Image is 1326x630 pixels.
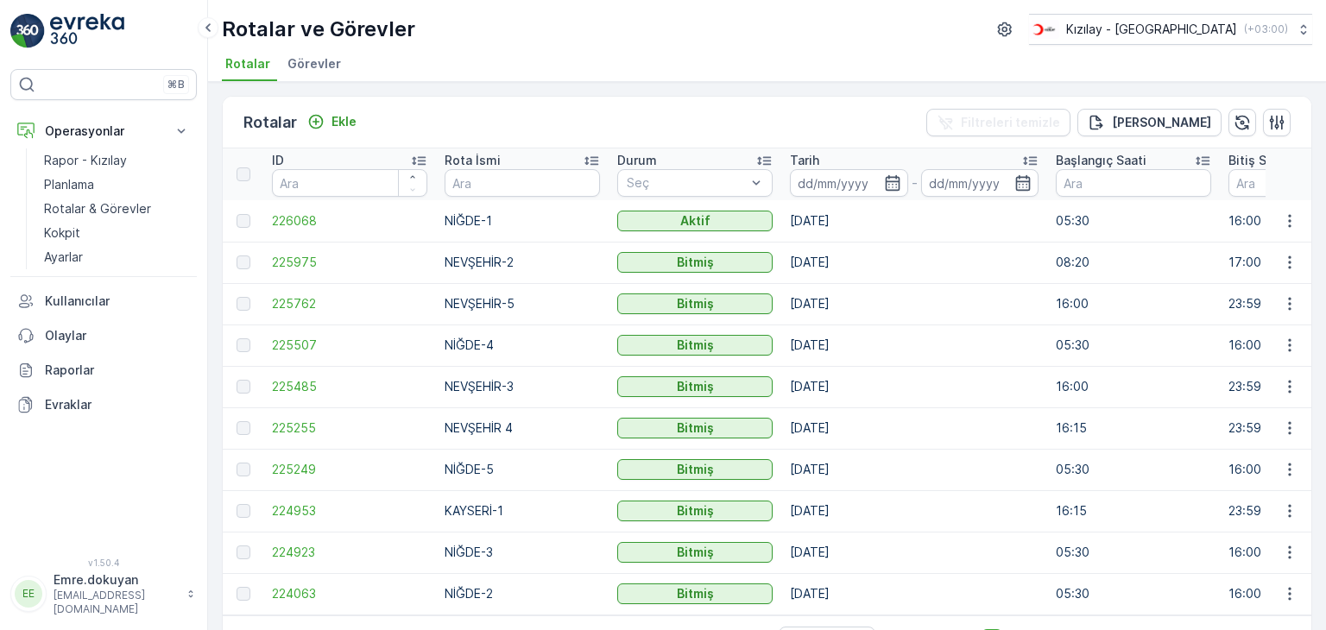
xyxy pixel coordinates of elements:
td: [DATE] [781,449,1047,490]
a: 225762 [272,295,427,312]
p: 05:30 [1056,337,1211,354]
td: [DATE] [781,407,1047,449]
p: NEVŞEHİR-5 [445,295,600,312]
td: [DATE] [781,490,1047,532]
div: Toggle Row Selected [237,297,250,311]
p: Emre.dokuyan [54,571,178,589]
a: 224923 [272,544,427,561]
p: Seç [627,174,746,192]
p: - [912,173,918,193]
div: Toggle Row Selected [237,338,250,352]
p: NİĞDE-5 [445,461,600,478]
span: 224063 [272,585,427,602]
p: Rapor - Kızılay [44,152,127,169]
button: Operasyonlar [10,114,197,148]
p: Bitmiş [677,378,714,395]
input: dd/mm/yyyy [790,169,908,197]
p: Rotalar [243,110,297,135]
p: 16:15 [1056,419,1211,437]
button: Kızılay - [GEOGRAPHIC_DATA](+03:00) [1029,14,1312,45]
p: Filtreleri temizle [961,114,1060,131]
p: Olaylar [45,327,190,344]
a: Raporlar [10,353,197,387]
p: Planlama [44,176,94,193]
p: 05:30 [1056,212,1211,230]
div: Toggle Row Selected [237,504,250,518]
a: 226068 [272,212,427,230]
p: Rota İsmi [445,152,501,169]
button: Bitmiş [617,376,773,397]
button: Dışa aktar [1077,109,1222,136]
p: NİĞDE-3 [445,544,600,561]
p: NİĞDE-4 [445,337,600,354]
p: 16:15 [1056,502,1211,520]
p: Bitiş Saati [1228,152,1289,169]
span: v 1.50.4 [10,558,197,568]
div: EE [15,580,42,608]
p: Rotalar & Görevler [44,200,151,217]
button: Bitmiş [617,252,773,273]
td: [DATE] [781,573,1047,614]
button: Bitmiş [617,293,773,314]
div: Toggle Row Selected [237,380,250,394]
td: [DATE] [781,200,1047,242]
p: 05:30 [1056,461,1211,478]
td: [DATE] [781,242,1047,283]
p: KAYSERİ-1 [445,502,600,520]
p: Bitmiş [677,461,714,478]
p: Bitmiş [677,585,714,602]
p: Başlangıç Saati [1056,152,1146,169]
p: NİĞDE-1 [445,212,600,230]
p: Bitmiş [677,502,714,520]
img: logo_light-DOdMpM7g.png [50,14,124,48]
div: Toggle Row Selected [237,421,250,435]
td: [DATE] [781,532,1047,573]
input: dd/mm/yyyy [921,169,1039,197]
p: Durum [617,152,657,169]
p: Bitmiş [677,337,714,354]
p: Rotalar ve Görevler [222,16,415,43]
div: Toggle Row Selected [237,214,250,228]
button: Bitmiş [617,418,773,438]
button: Aktif [617,211,773,231]
button: Ekle [300,111,363,132]
input: Ara [272,169,427,197]
input: Ara [1056,169,1211,197]
p: NEVŞEHİR-3 [445,378,600,395]
a: Rapor - Kızılay [37,148,197,173]
p: NEVŞEHİR 4 [445,419,600,437]
a: 224953 [272,502,427,520]
input: Ara [445,169,600,197]
p: Aktif [680,212,710,230]
a: Kokpit [37,221,197,245]
span: Rotalar [225,55,270,72]
p: 05:30 [1056,585,1211,602]
a: 225485 [272,378,427,395]
a: 225507 [272,337,427,354]
p: Ekle [331,113,357,130]
a: 225255 [272,419,427,437]
p: [PERSON_NAME] [1112,114,1211,131]
button: Bitmiş [617,501,773,521]
a: 225249 [272,461,427,478]
p: Kızılay - [GEOGRAPHIC_DATA] [1066,21,1237,38]
button: Filtreleri temizle [926,109,1070,136]
button: Bitmiş [617,542,773,563]
div: Toggle Row Selected [237,255,250,269]
a: 225975 [272,254,427,271]
p: ⌘B [167,78,185,91]
p: Bitmiş [677,254,714,271]
a: Rotalar & Görevler [37,197,197,221]
p: ( +03:00 ) [1244,22,1288,36]
td: [DATE] [781,283,1047,324]
p: Evraklar [45,396,190,413]
div: Toggle Row Selected [237,587,250,601]
div: Toggle Row Selected [237,463,250,476]
p: Tarih [790,152,819,169]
